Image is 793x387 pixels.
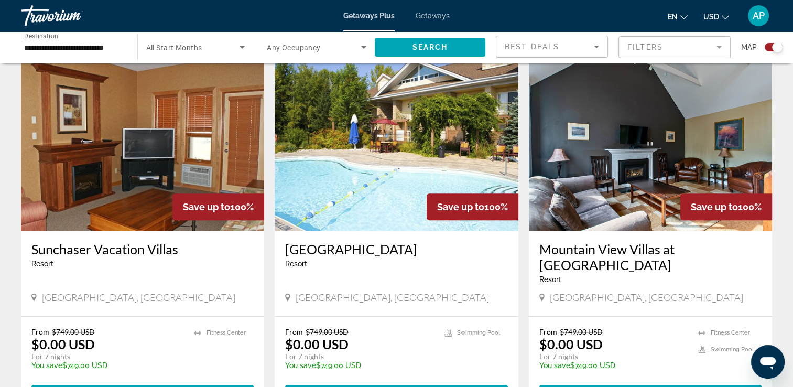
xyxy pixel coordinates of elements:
span: You save [539,361,570,370]
span: USD [703,13,719,21]
span: Destination [24,32,58,39]
a: [GEOGRAPHIC_DATA] [285,241,507,257]
span: All Start Months [146,44,202,52]
img: 1761O01X.jpg [275,63,518,231]
span: Any Occupancy [267,44,321,52]
div: 100% [172,193,264,220]
span: $749.00 USD [560,327,603,336]
iframe: Button to launch messaging window [751,345,785,379]
p: $0.00 USD [285,336,349,352]
a: Sunchaser Vacation Villas [31,241,254,257]
span: [GEOGRAPHIC_DATA], [GEOGRAPHIC_DATA] [296,292,489,303]
a: Getaways [416,12,450,20]
span: Save up to [183,201,230,212]
span: [GEOGRAPHIC_DATA], [GEOGRAPHIC_DATA] [550,292,743,303]
img: 0538I01X.jpg [529,63,772,231]
span: You save [285,361,316,370]
span: $749.00 USD [306,327,349,336]
span: From [31,327,49,336]
a: Mountain View Villas at [GEOGRAPHIC_DATA] [539,241,762,273]
span: AP [753,10,765,21]
span: en [668,13,678,21]
div: 100% [680,193,772,220]
span: Resort [31,260,53,268]
span: Swimming Pool [711,346,754,353]
span: Fitness Center [711,329,750,336]
button: Search [375,38,486,57]
button: Change language [668,9,688,24]
span: Map [741,40,757,55]
a: Getaways Plus [343,12,395,20]
span: Swimming Pool [457,329,500,336]
span: Resort [285,260,307,268]
span: Best Deals [505,42,559,51]
img: C158I01L.jpg [21,63,264,231]
span: Search [412,43,448,51]
span: Resort [539,275,561,284]
p: For 7 nights [285,352,433,361]
span: [GEOGRAPHIC_DATA], [GEOGRAPHIC_DATA] [42,292,235,303]
span: $749.00 USD [52,327,95,336]
button: Change currency [703,9,729,24]
p: For 7 nights [539,352,688,361]
mat-select: Sort by [505,40,599,53]
p: $0.00 USD [31,336,95,352]
div: 100% [427,193,518,220]
button: User Menu [745,5,772,27]
a: Travorium [21,2,126,29]
span: From [539,327,557,336]
button: Filter [618,36,731,59]
span: Save up to [691,201,738,212]
span: You save [31,361,62,370]
p: For 7 nights [31,352,183,361]
p: $0.00 USD [539,336,603,352]
span: From [285,327,303,336]
p: $749.00 USD [31,361,183,370]
span: Save up to [437,201,484,212]
p: $749.00 USD [285,361,433,370]
span: Fitness Center [207,329,246,336]
p: $749.00 USD [539,361,688,370]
